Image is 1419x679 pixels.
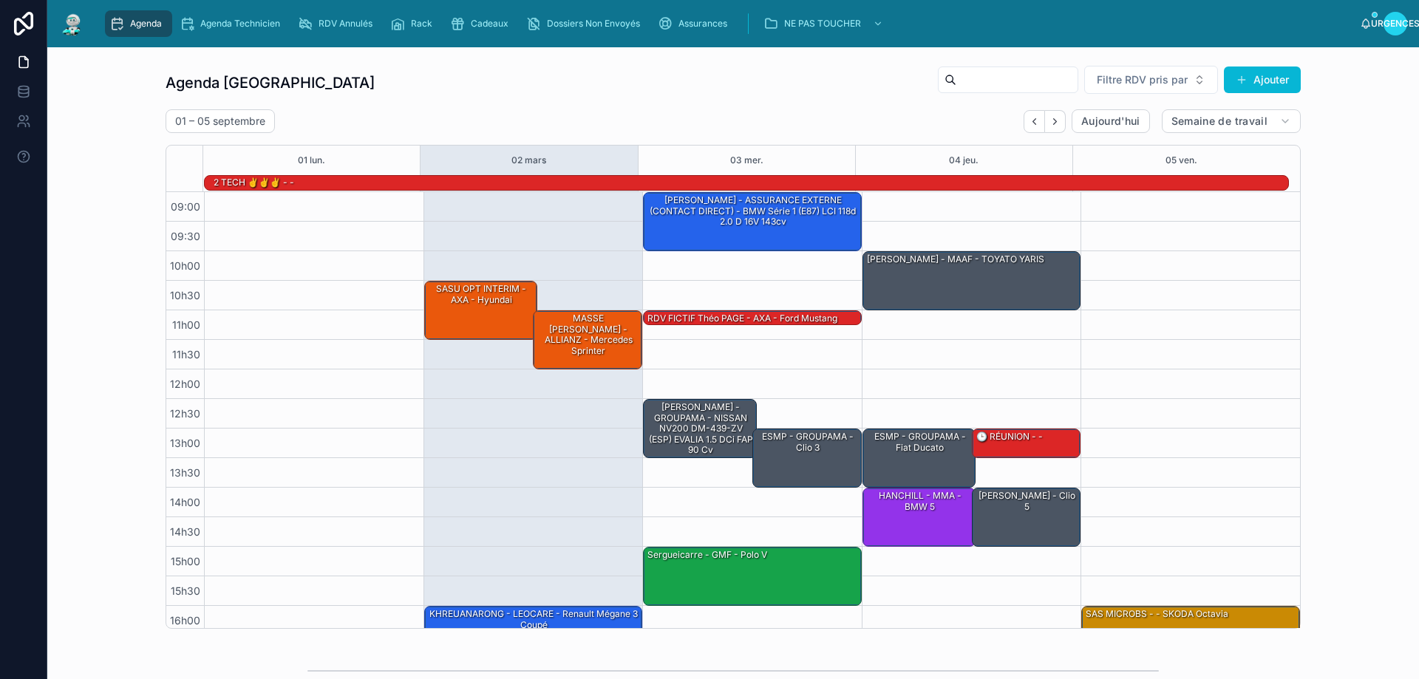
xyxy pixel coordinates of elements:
button: 02 mars [511,146,546,175]
font: 11h00 [172,318,200,331]
div: [PERSON_NAME] - GROUPAMA - NISSAN NV200 DM-439-ZV (ESP) EVALIA 1.5 dCi FAP 90 cv [644,400,756,457]
div: 2 TECH ✌️✌️✌️ - - [212,175,296,190]
a: Dossiers Non Envoyés [522,10,650,37]
div: ESMP - GROUPAMA - Clio 3 [753,429,861,487]
div: 🕒 RÉUNION - - [973,429,1081,457]
font: ESMP - GROUPAMA - fiat ducato [874,431,966,452]
a: Assurances [653,10,738,37]
font: 12h30 [170,407,200,420]
font: 04 jeu. [949,154,979,166]
font: [PERSON_NAME] - MAAF - TOYATO YARIS [867,253,1044,265]
font: 12h00 [170,378,200,390]
font: Semaine de travail [1171,115,1267,127]
button: Bouton de sélection [1084,66,1218,94]
font: HANCHILL - MMA - BMW 5 [879,490,962,511]
span: NE PAS TOUCHER [784,18,861,30]
font: 11h30 [172,348,200,361]
font: KHREUANARONG - LEOCARE - Renault Mégane 3 coupé [429,608,638,629]
font: Agenda [GEOGRAPHIC_DATA] [166,74,375,92]
font: 2 TECH ✌️✌️✌️ - - [214,177,294,188]
font: 15h00 [171,555,200,567]
font: MASSE [PERSON_NAME] - ALLIANZ - Mercedes sprinter [545,313,633,355]
div: [PERSON_NAME] - clio 5 [973,488,1081,546]
font: Sergueicarre - GMF - Polo V [647,549,767,560]
span: Agenda Technicien [200,18,280,30]
font: Aujourd'hui [1081,115,1140,127]
font: 09:00 [171,200,200,213]
img: Logo de l'application [59,12,86,35]
a: Agenda Technicien [175,10,290,37]
a: Rack [386,10,443,37]
font: 🕒 RÉUNION - - [976,431,1043,442]
font: ESMP - GROUPAMA - Clio 3 [762,431,854,452]
font: 14h00 [170,496,200,508]
span: Cadeaux [471,18,508,30]
div: [PERSON_NAME] - ASSURANCE EXTERNE (CONTACT DIRECT) - BMW Série 1 (E87) LCI 118d 2.0 d 16V 143cv [644,193,861,250]
button: 04 jeu. [949,146,979,175]
font: SASU OPT INTERIM - AXA - hyundai [436,283,526,304]
button: 03 mer. [730,146,763,175]
font: 09:30 [171,230,200,242]
span: RDV Annulés [319,18,372,30]
button: 01 lun. [298,146,325,175]
button: Suivant [1045,110,1066,133]
font: 15h30 [171,584,200,597]
div: contenu déroulant [98,7,1360,40]
div: SASU OPT INTERIM - AXA - hyundai [425,282,537,339]
font: 13h30 [170,466,200,479]
div: [PERSON_NAME] - MAAF - TOYATO YARIS [863,252,1081,310]
a: Agenda [105,10,172,37]
font: 13h00 [170,437,200,449]
font: Filtre RDV pris par [1097,73,1188,86]
div: MASSE [PERSON_NAME] - ALLIANZ - Mercedes sprinter [534,311,642,369]
a: Cadeaux [446,10,519,37]
div: Sergueicarre - GMF - Polo V [644,547,861,605]
div: HANCHILL - MMA - BMW 5 [863,488,976,546]
font: [PERSON_NAME] - ASSURANCE EXTERNE (CONTACT DIRECT) - BMW Série 1 (E87) LCI 118d 2.0 d 16V 143cv [650,194,856,227]
font: Ajouter [1253,73,1289,86]
font: 10h30 [170,289,200,301]
font: RDV FICTIF Théo PAGE - AXA - ford mustang [647,313,837,324]
button: 05 ven. [1166,146,1197,175]
div: ESMP - GROUPAMA - fiat ducato [863,429,976,487]
button: Semaine de travail [1162,109,1301,133]
span: Rack [411,18,432,30]
span: Dossiers Non Envoyés [547,18,640,30]
font: [PERSON_NAME] - clio 5 [979,490,1075,511]
button: Aujourd'hui [1072,109,1150,133]
font: 01 lun. [298,154,325,166]
font: 01 – 05 septembre [175,115,265,127]
font: 14h30 [170,525,200,538]
font: [PERSON_NAME] - GROUPAMA - NISSAN NV200 DM-439-ZV (ESP) EVALIA 1.5 dCi FAP 90 cv [649,401,753,455]
a: NE PAS TOUCHER [759,10,891,37]
div: RDV FICTIF Théo PAGE - AXA - ford mustang [644,311,861,326]
span: Assurances [678,18,727,30]
a: RDV Annulés [293,10,383,37]
font: 02 mars [511,154,546,166]
font: 16h00 [170,614,200,627]
button: Ajouter [1224,66,1301,93]
div: KHREUANARONG - LEOCARE - Renault Mégane 3 coupé [425,607,642,664]
font: 05 ven. [1166,154,1197,166]
font: 03 mer. [730,154,763,166]
font: 10h00 [170,259,200,272]
button: Dos [1024,110,1045,133]
span: Agenda [130,18,162,30]
font: SAS MICROBS - - SKODA Octavia [1086,608,1228,619]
